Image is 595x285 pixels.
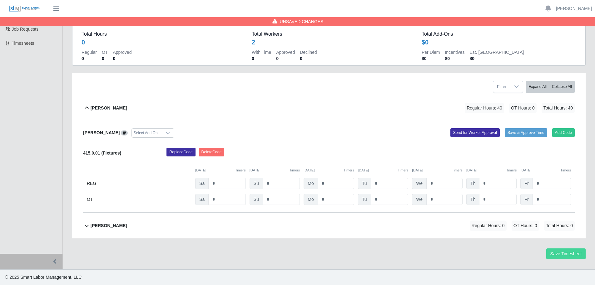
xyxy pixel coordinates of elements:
span: OT Hours: 0 [509,103,537,113]
div: [DATE] [304,168,354,173]
div: 0 [82,38,85,47]
button: Timers [398,168,409,173]
dt: OT [102,49,108,55]
span: © 2025 Smart Labor Management, LLC [5,275,82,280]
dt: Total Hours [82,30,236,38]
dt: Approved [113,49,131,55]
button: DeleteCode [199,148,225,156]
div: Select Add Ons [132,129,161,137]
div: [DATE] [195,168,246,173]
dt: Per Diem [422,49,440,55]
a: [PERSON_NAME] [556,5,592,12]
span: Mo [304,178,318,189]
button: Timers [506,168,517,173]
b: [PERSON_NAME] [83,130,120,135]
button: Add Code [552,128,575,137]
dd: $0 [422,55,440,62]
button: Timers [289,168,300,173]
span: Su [250,178,263,189]
button: [PERSON_NAME] Regular Hours: 0 OT Hours: 0 Total Hours: 0 [83,213,575,238]
b: [PERSON_NAME] [91,222,127,229]
dt: Approved [276,49,295,55]
div: [DATE] [412,168,463,173]
button: Collapse All [549,81,575,93]
dd: 0 [276,55,295,62]
button: Save & Approve Time [505,128,547,137]
div: bulk actions [526,81,575,93]
div: [DATE] [250,168,300,173]
img: SLM Logo [9,5,40,12]
span: Sa [195,194,209,205]
button: Timers [344,168,354,173]
span: Total Hours: 40 [542,103,575,113]
dd: 0 [300,55,317,62]
dt: Regular [82,49,97,55]
button: ReplaceCode [166,148,195,156]
button: Expand All [526,81,549,93]
dt: Declined [300,49,317,55]
span: OT Hours: 0 [512,221,539,231]
dd: 0 [252,55,271,62]
dt: Total Workers [252,30,406,38]
span: Unsaved Changes [280,18,324,25]
dd: 0 [82,55,97,62]
span: Regular Hours: 40 [465,103,504,113]
dt: With Time [252,49,271,55]
div: [DATE] [358,168,409,173]
dt: Est. [GEOGRAPHIC_DATA] [469,49,524,55]
button: Timers [560,168,571,173]
button: Timers [235,168,246,173]
div: REG [87,178,191,189]
dd: 0 [102,55,108,62]
button: Save Timesheet [546,248,586,259]
div: $0 [422,38,429,47]
span: Tu [358,178,371,189]
span: Job Requests [12,27,39,32]
b: [PERSON_NAME] [91,105,127,111]
span: Fr [520,178,533,189]
span: Sa [195,178,209,189]
dt: Total Add-Ons [422,30,576,38]
span: Mo [304,194,318,205]
div: [DATE] [520,168,571,173]
div: [DATE] [466,168,517,173]
dd: $0 [445,55,464,62]
a: View/Edit Notes [121,130,128,135]
span: We [412,194,427,205]
button: [PERSON_NAME] Regular Hours: 40 OT Hours: 0 Total Hours: 40 [83,95,575,121]
button: Send for Worker Approval [450,128,500,137]
span: We [412,178,427,189]
div: 2 [252,38,255,47]
span: Su [250,194,263,205]
dd: $0 [469,55,524,62]
span: Filter [493,81,510,93]
span: Tu [358,194,371,205]
button: Timers [452,168,463,173]
dd: 0 [113,55,131,62]
span: Total Hours: 0 [544,221,575,231]
span: Timesheets [12,41,34,46]
span: Th [466,194,479,205]
span: Fr [520,194,533,205]
div: OT [87,194,191,205]
b: 415.0.01 (Fixtures) [83,150,121,155]
span: Regular Hours: 0 [470,221,507,231]
dt: Incentives [445,49,464,55]
span: Th [466,178,479,189]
